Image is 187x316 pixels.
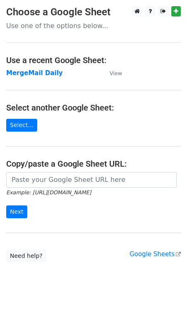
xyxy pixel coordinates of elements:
[6,250,46,262] a: Need help?
[6,55,181,65] h4: Use a recent Google Sheet:
[6,21,181,30] p: Use one of the options below...
[6,119,37,132] a: Select...
[6,159,181,169] h4: Copy/paste a Google Sheet URL:
[129,250,181,258] a: Google Sheets
[6,172,177,188] input: Paste your Google Sheet URL here
[6,6,181,18] h3: Choose a Google Sheet
[6,205,27,218] input: Next
[6,103,181,113] h4: Select another Google Sheet:
[110,70,122,76] small: View
[101,69,122,77] a: View
[6,69,63,77] a: MergeMail Daily
[6,189,91,196] small: Example: [URL][DOMAIN_NAME]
